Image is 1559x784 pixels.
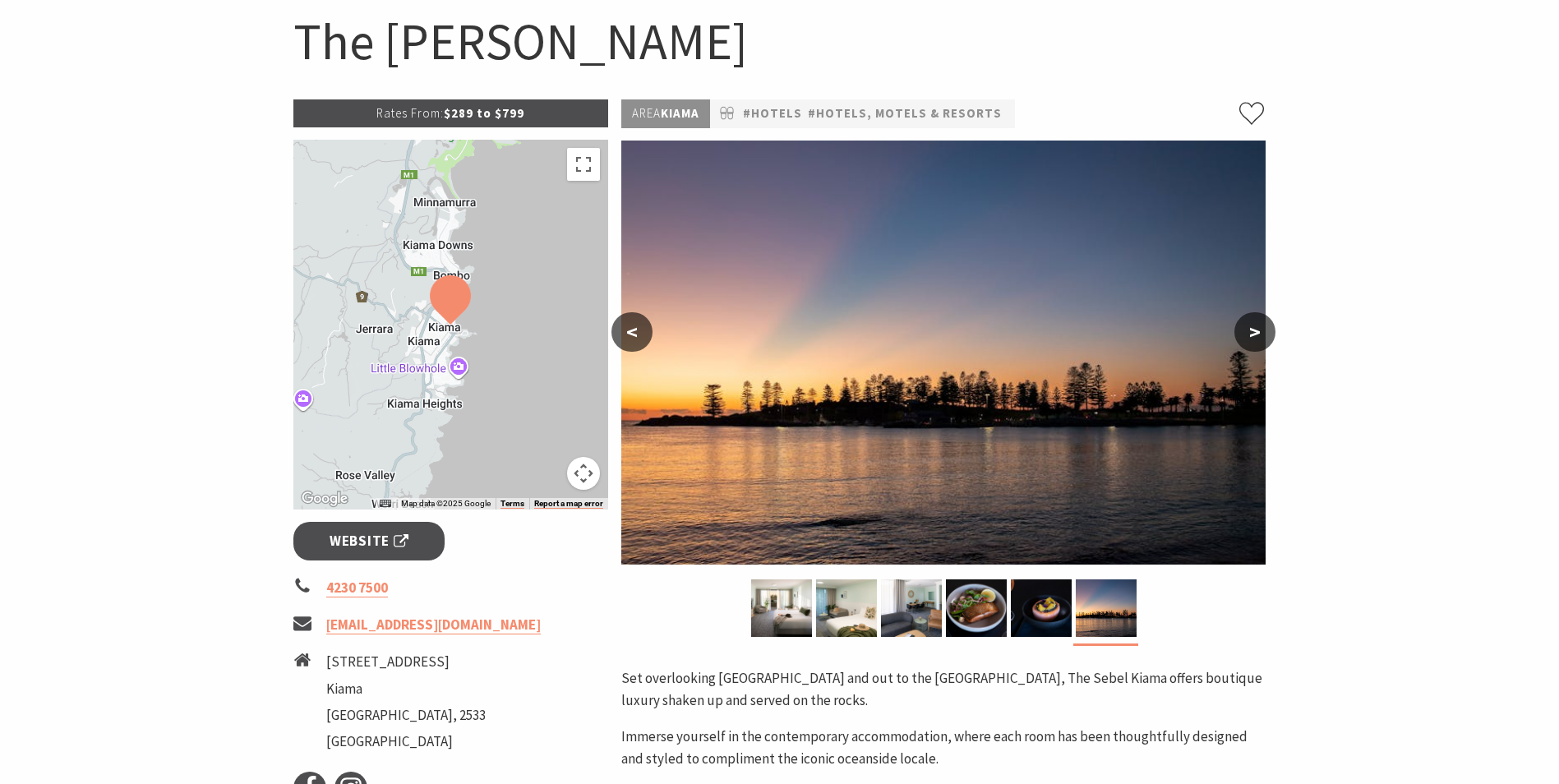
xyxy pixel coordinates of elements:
[621,141,1266,565] img: Kiama
[621,99,710,128] p: Kiama
[1076,579,1137,637] img: Kiama
[500,499,524,509] a: Terms (opens in new tab)
[621,667,1266,712] p: Set overlooking [GEOGRAPHIC_DATA] and out to the [GEOGRAPHIC_DATA], The Sebel Kiama offers boutiq...
[808,104,1002,124] a: #Hotels, Motels & Resorts
[1234,312,1275,352] button: >
[816,579,877,637] img: Superior Balcony Room
[621,726,1266,770] p: Immerse yourself in the contemporary accommodation, where each room has been thoughtfully designe...
[293,99,609,127] p: $289 to $799
[298,488,352,510] img: Google
[1011,579,1072,637] img: Yves Bar & Bistro
[751,579,812,637] img: Deluxe Balcony Room
[293,8,1266,75] h1: The [PERSON_NAME]
[326,704,486,726] li: [GEOGRAPHIC_DATA], 2533
[611,312,653,352] button: <
[326,651,486,673] li: [STREET_ADDRESS]
[534,499,603,509] a: Report a map error
[380,498,391,510] button: Keyboard shortcuts
[326,579,388,597] a: 4230 7500
[376,105,444,121] span: Rates From:
[330,530,408,552] span: Website
[881,579,942,637] img: Deluxe Apartment
[326,616,541,634] a: [EMAIL_ADDRESS][DOMAIN_NAME]
[632,105,661,121] span: Area
[743,104,802,124] a: #Hotels
[326,678,486,700] li: Kiama
[567,148,600,181] button: Toggle fullscreen view
[946,579,1007,637] img: Yves Bar & Bistro
[293,522,445,560] a: Website
[326,731,486,753] li: [GEOGRAPHIC_DATA]
[567,457,600,490] button: Map camera controls
[298,488,352,510] a: Open this area in Google Maps (opens a new window)
[401,499,491,508] span: Map data ©2025 Google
